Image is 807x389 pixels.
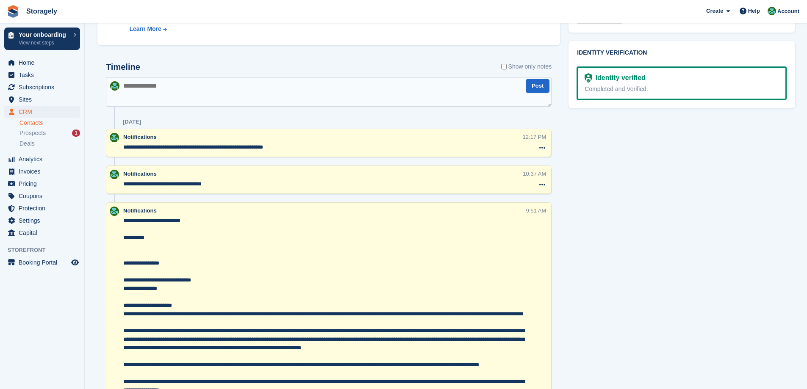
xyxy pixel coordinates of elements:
[19,257,69,268] span: Booking Portal
[592,73,646,83] div: Identity verified
[4,190,80,202] a: menu
[19,69,69,81] span: Tasks
[526,207,546,215] div: 9:51 AM
[123,134,157,140] span: Notifications
[19,119,80,127] a: Contacts
[8,246,84,254] span: Storefront
[777,7,799,16] span: Account
[4,202,80,214] a: menu
[19,178,69,190] span: Pricing
[523,133,546,141] div: 12:17 PM
[19,140,35,148] span: Deals
[4,28,80,50] a: Your onboarding View next steps
[23,4,61,18] a: Storagely
[4,227,80,239] a: menu
[72,130,80,137] div: 1
[129,25,311,33] a: Learn More
[123,171,157,177] span: Notifications
[19,81,69,93] span: Subscriptions
[19,215,69,226] span: Settings
[19,153,69,165] span: Analytics
[110,207,119,216] img: Notifications
[4,81,80,93] a: menu
[4,257,80,268] a: menu
[748,7,760,15] span: Help
[768,7,776,15] img: Notifications
[577,50,787,56] h2: Identity verification
[19,106,69,118] span: CRM
[4,57,80,69] a: menu
[4,106,80,118] a: menu
[106,62,140,72] h2: Timeline
[501,62,507,71] input: Show only notes
[19,166,69,177] span: Invoices
[19,57,69,69] span: Home
[19,129,46,137] span: Prospects
[706,7,723,15] span: Create
[523,170,546,178] div: 10:37 AM
[19,202,69,214] span: Protection
[19,94,69,105] span: Sites
[110,170,119,179] img: Notifications
[19,139,80,148] a: Deals
[19,227,69,239] span: Capital
[585,73,592,83] img: Identity Verification Ready
[4,166,80,177] a: menu
[19,190,69,202] span: Coupons
[7,5,19,18] img: stora-icon-8386f47178a22dfd0bd8f6a31ec36ba5ce8667c1dd55bd0f319d3a0aa187defe.svg
[19,129,80,138] a: Prospects 1
[4,94,80,105] a: menu
[501,62,552,71] label: Show only notes
[123,207,157,214] span: Notifications
[526,79,549,93] button: Post
[129,25,161,33] div: Learn More
[19,32,69,38] p: Your onboarding
[4,178,80,190] a: menu
[19,39,69,47] p: View next steps
[585,85,779,94] div: Completed and Verified.
[70,257,80,268] a: Preview store
[4,153,80,165] a: menu
[4,215,80,226] a: menu
[110,133,119,142] img: Notifications
[110,81,119,91] img: Notifications
[123,119,141,125] div: [DATE]
[4,69,80,81] a: menu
